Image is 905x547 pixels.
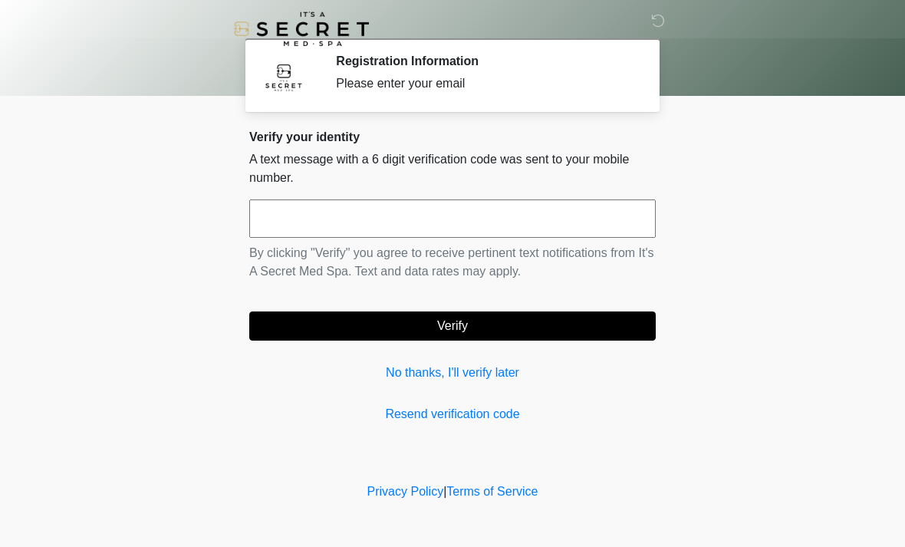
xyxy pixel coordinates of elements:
[249,244,656,281] p: By clicking "Verify" you agree to receive pertinent text notifications from It's A Secret Med Spa...
[261,54,307,100] img: Agent Avatar
[443,485,446,498] a: |
[336,54,633,68] h2: Registration Information
[336,74,633,93] div: Please enter your email
[249,364,656,382] a: No thanks, I'll verify later
[249,130,656,144] h2: Verify your identity
[249,311,656,341] button: Verify
[367,485,444,498] a: Privacy Policy
[249,405,656,423] a: Resend verification code
[446,485,538,498] a: Terms of Service
[234,12,369,46] img: It's A Secret Med Spa Logo
[249,150,656,187] p: A text message with a 6 digit verification code was sent to your mobile number.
